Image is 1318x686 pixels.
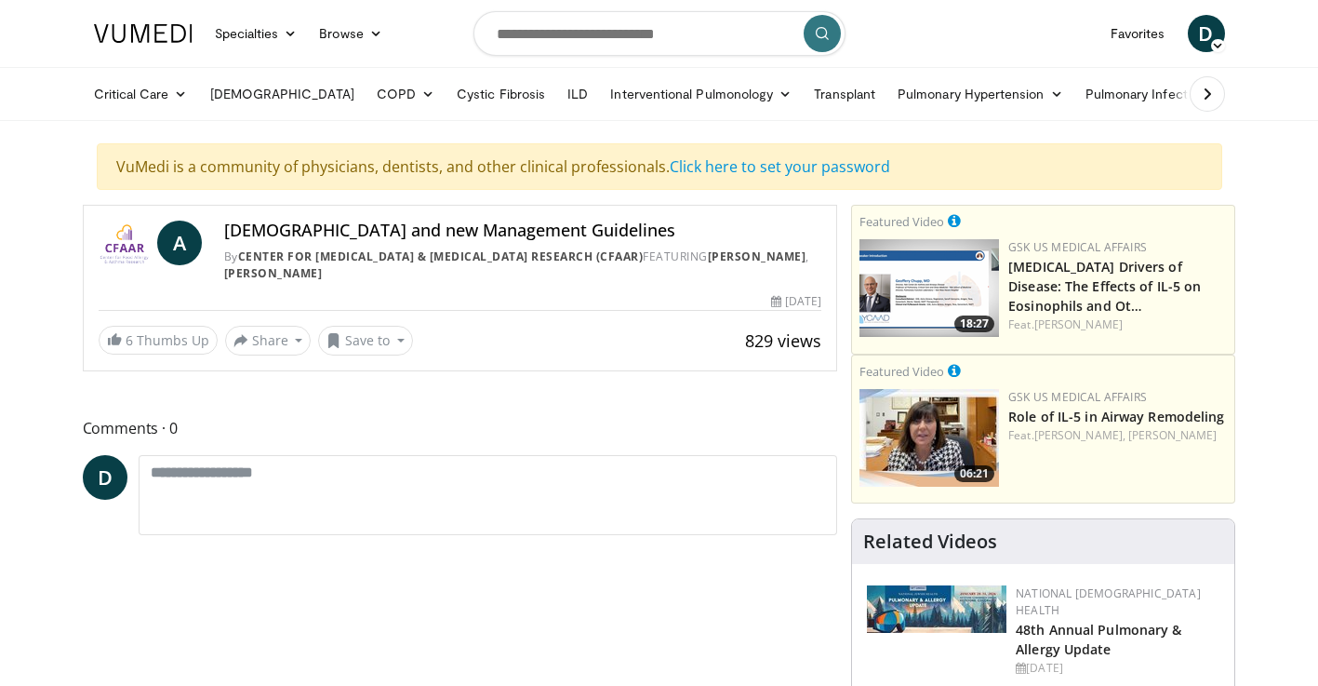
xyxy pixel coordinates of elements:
span: 829 views [745,330,821,352]
span: 6 [126,331,133,349]
a: Cystic Fibrosis [446,75,556,113]
a: GSK US Medical Affairs [1008,239,1147,255]
a: [PERSON_NAME] [708,249,806,264]
div: By FEATURING , [224,249,821,282]
a: Click here to set your password [670,156,890,177]
a: 18:27 [859,239,999,337]
a: Transplant [803,75,886,113]
a: Pulmonary Infection [1074,75,1235,113]
a: A [157,221,202,265]
span: 06:21 [954,465,994,482]
img: b90f5d12-84c1-472e-b843-5cad6c7ef911.jpg.150x105_q85_autocrop_double_scale_upscale_version-0.2.jpg [867,585,1006,633]
a: Favorites [1099,15,1177,52]
img: VuMedi Logo [94,24,193,43]
a: [PERSON_NAME] [224,265,323,281]
div: Feat. [1008,316,1227,333]
a: Browse [308,15,393,52]
a: Pulmonary Hypertension [886,75,1074,113]
img: Center for Food Allergy & Asthma Research (CFAAR) [99,221,150,265]
a: [MEDICAL_DATA] Drivers of Disease: The Effects of IL-5 on Eosinophils and Ot… [1008,258,1201,315]
a: D [83,455,127,500]
button: Save to [318,326,413,356]
div: VuMedi is a community of physicians, dentists, and other clinical professionals. [97,143,1222,190]
a: 06:21 [859,389,999,487]
a: 48th Annual Pulmonary & Allergy Update [1016,621,1181,658]
a: D [1188,15,1225,52]
a: 6 Thumbs Up [99,326,218,355]
img: c5059ee8-8c1c-4b79-af0f-b6fd60368875.png.150x105_q85_crop-smart_upscale.jpg [859,389,999,487]
a: COPD [366,75,446,113]
a: GSK US Medical Affairs [1008,389,1147,405]
a: Interventional Pulmonology [599,75,803,113]
a: Specialties [204,15,309,52]
small: Featured Video [859,213,944,230]
h4: [DEMOGRAPHIC_DATA] and new Management Guidelines [224,221,821,241]
div: [DATE] [1016,660,1219,677]
a: [DEMOGRAPHIC_DATA] [199,75,366,113]
div: [DATE] [771,293,821,310]
small: Featured Video [859,363,944,380]
a: [PERSON_NAME], [1034,427,1125,443]
span: 18:27 [954,316,994,332]
span: Comments 0 [83,416,838,440]
a: National [DEMOGRAPHIC_DATA] Health [1016,585,1201,618]
a: Role of IL-5 in Airway Remodeling [1008,408,1224,425]
img: 3f87c9d9-730d-4866-a1ca-7d9e9da8198e.png.150x105_q85_crop-smart_upscale.png [859,239,999,337]
input: Search topics, interventions [473,11,845,56]
h4: Related Videos [863,531,997,553]
div: Feat. [1008,427,1227,444]
a: Critical Care [83,75,199,113]
a: Center for [MEDICAL_DATA] & [MEDICAL_DATA] Research (CFAAR) [238,249,644,264]
a: [PERSON_NAME] [1034,316,1123,332]
a: ILD [556,75,599,113]
button: Share [225,326,312,356]
a: [PERSON_NAME] [1128,427,1217,443]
